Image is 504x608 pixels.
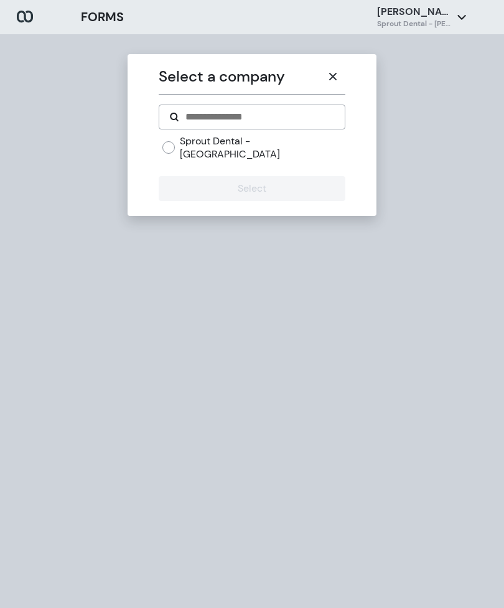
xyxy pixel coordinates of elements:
[377,19,452,29] h6: Sprout Dental - [PERSON_NAME]
[159,65,320,88] p: Select a company
[159,176,345,201] button: Select
[184,110,334,124] input: Search
[377,5,452,19] p: [PERSON_NAME]
[180,134,345,161] label: Sprout Dental - [GEOGRAPHIC_DATA]
[81,7,124,27] h3: FORMS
